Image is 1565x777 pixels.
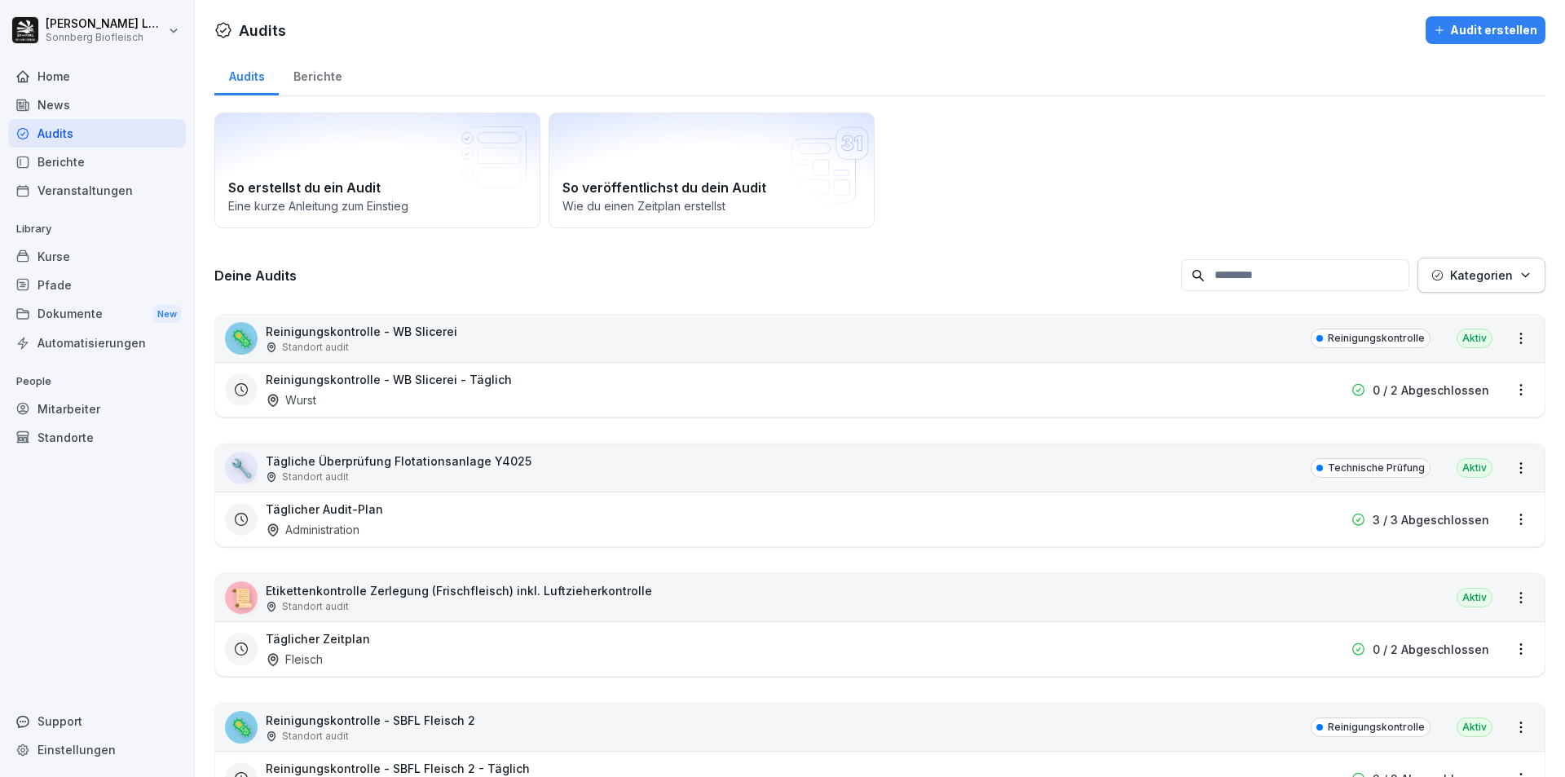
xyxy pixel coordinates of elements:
a: Standorte [8,423,186,452]
p: [PERSON_NAME] Lumetsberger [46,17,165,31]
p: 0 / 2 Abgeschlossen [1373,382,1489,399]
h3: Täglicher Zeitplan [266,630,370,647]
p: Standort audit [282,729,349,744]
p: Reinigungskontrolle [1328,331,1425,346]
button: Kategorien [1417,258,1545,293]
p: 3 / 3 Abgeschlossen [1373,511,1489,528]
a: Berichte [279,54,356,95]
p: Eine kurze Anleitung zum Einstieg [228,197,527,214]
a: News [8,91,186,119]
a: Pfade [8,271,186,299]
p: 0 / 2 Abgeschlossen [1373,641,1489,658]
div: Fleisch [266,651,323,668]
a: Audits [214,54,279,95]
a: Audits [8,119,186,148]
h3: Täglicher Audit-Plan [266,501,383,518]
p: Etikettenkontrolle Zerlegung (Frischfleisch) inkl. Luftzieherkontrolle [266,582,652,599]
a: DokumenteNew [8,299,186,329]
h2: So erstellst du ein Audit [228,178,527,197]
p: People [8,369,186,395]
a: Berichte [8,148,186,176]
a: Mitarbeiter [8,395,186,423]
div: Aktiv [1457,329,1492,348]
p: Wie du einen Zeitplan erstellst [562,197,861,214]
h3: Reinigungskontrolle - SBFL Fleisch 2 - Täglich [266,760,530,777]
p: Reinigungskontrolle - WB Slicerei [266,323,457,340]
h1: Audits [239,20,286,42]
p: Standort audit [282,599,349,614]
div: 📜 [225,581,258,614]
a: Veranstaltungen [8,176,186,205]
p: Library [8,216,186,242]
a: Home [8,62,186,91]
a: Einstellungen [8,735,186,764]
p: Kategorien [1450,267,1513,284]
div: Dokumente [8,299,186,329]
p: Tägliche Überprüfung Flotationsanlage Y4025 [266,453,531,470]
a: So veröffentlichst du dein AuditWie du einen Zeitplan erstellst [549,113,875,228]
div: Support [8,707,186,735]
a: Automatisierungen [8,329,186,357]
button: Audit erstellen [1426,16,1545,44]
p: Reinigungskontrolle - SBFL Fleisch 2 [266,712,475,729]
div: Wurst [266,391,316,408]
div: Aktiv [1457,588,1492,607]
p: Technische Prüfung [1328,461,1425,475]
div: 🔧 [225,452,258,484]
p: Reinigungskontrolle [1328,720,1425,735]
p: Standort audit [282,340,349,355]
a: Kurse [8,242,186,271]
h2: So veröffentlichst du dein Audit [562,178,861,197]
h3: Reinigungskontrolle - WB Slicerei - Täglich [266,371,512,388]
div: Administration [266,521,359,538]
p: Sonnberg Biofleisch [46,32,165,43]
a: So erstellst du ein AuditEine kurze Anleitung zum Einstieg [214,113,540,228]
h3: Deine Audits [214,267,1173,285]
div: Aktiv [1457,717,1492,737]
div: Audit erstellen [1434,21,1537,39]
div: 🦠 [225,711,258,744]
p: Standort audit [282,470,349,484]
div: 🦠 [225,322,258,355]
div: Aktiv [1457,458,1492,478]
div: New [153,305,181,324]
